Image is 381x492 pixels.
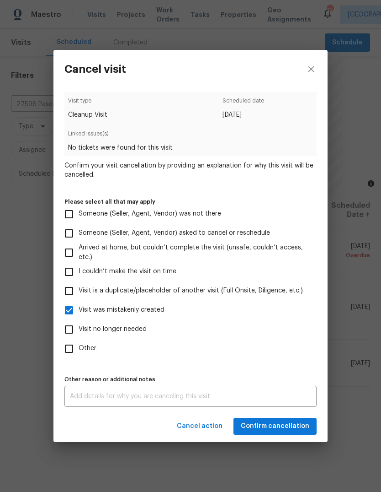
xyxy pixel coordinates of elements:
[79,324,147,334] span: Visit no longer needed
[79,243,309,262] span: Arrived at home, but couldn’t complete the visit (unsafe, couldn’t access, etc.)
[173,418,226,435] button: Cancel action
[68,110,107,119] span: Cleanup Visit
[177,421,222,432] span: Cancel action
[68,96,107,110] span: Visit type
[64,199,317,205] label: Please select all that may apply
[64,63,126,76] h3: Cancel visit
[79,344,96,353] span: Other
[68,143,312,152] span: No tickets were found for this visit
[79,286,303,296] span: Visit is a duplicate/placeholder of another visit (Full Onsite, Diligence, etc.)
[79,267,176,276] span: I couldn’t make the visit on time
[79,209,221,219] span: Someone (Seller, Agent, Vendor) was not there
[222,96,264,110] span: Scheduled date
[68,129,312,143] span: Linked issues(s)
[79,305,164,315] span: Visit was mistakenly created
[79,228,270,238] span: Someone (Seller, Agent, Vendor) asked to cancel or reschedule
[64,377,317,382] label: Other reason or additional notes
[222,110,264,119] span: [DATE]
[241,421,309,432] span: Confirm cancellation
[295,50,328,88] button: close
[64,161,317,179] span: Confirm your visit cancellation by providing an explanation for why this visit will be cancelled.
[233,418,317,435] button: Confirm cancellation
